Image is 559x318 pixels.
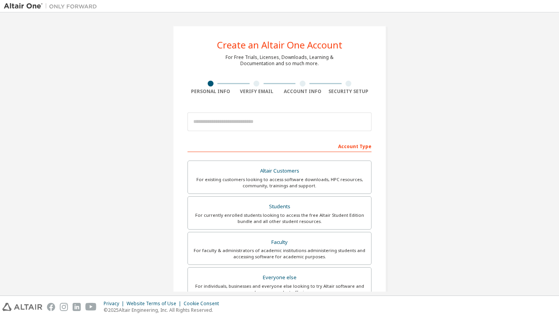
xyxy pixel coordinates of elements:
[193,166,366,176] div: Altair Customers
[234,88,280,95] div: Verify Email
[4,2,101,10] img: Altair One
[326,88,372,95] div: Security Setup
[193,212,366,225] div: For currently enrolled students looking to access the free Altair Student Edition bundle and all ...
[104,307,224,313] p: © 2025 Altair Engineering, Inc. All Rights Reserved.
[85,303,97,311] img: youtube.svg
[193,176,366,189] div: For existing customers looking to access software downloads, HPC resources, community, trainings ...
[217,40,342,50] div: Create an Altair One Account
[187,140,372,152] div: Account Type
[184,301,224,307] div: Cookie Consent
[187,88,234,95] div: Personal Info
[60,303,68,311] img: instagram.svg
[193,272,366,283] div: Everyone else
[279,88,326,95] div: Account Info
[127,301,184,307] div: Website Terms of Use
[193,201,366,212] div: Students
[47,303,55,311] img: facebook.svg
[73,303,81,311] img: linkedin.svg
[226,54,333,67] div: For Free Trials, Licenses, Downloads, Learning & Documentation and so much more.
[104,301,127,307] div: Privacy
[2,303,42,311] img: altair_logo.svg
[193,283,366,296] div: For individuals, businesses and everyone else looking to try Altair software and explore our prod...
[193,237,366,248] div: Faculty
[193,247,366,260] div: For faculty & administrators of academic institutions administering students and accessing softwa...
